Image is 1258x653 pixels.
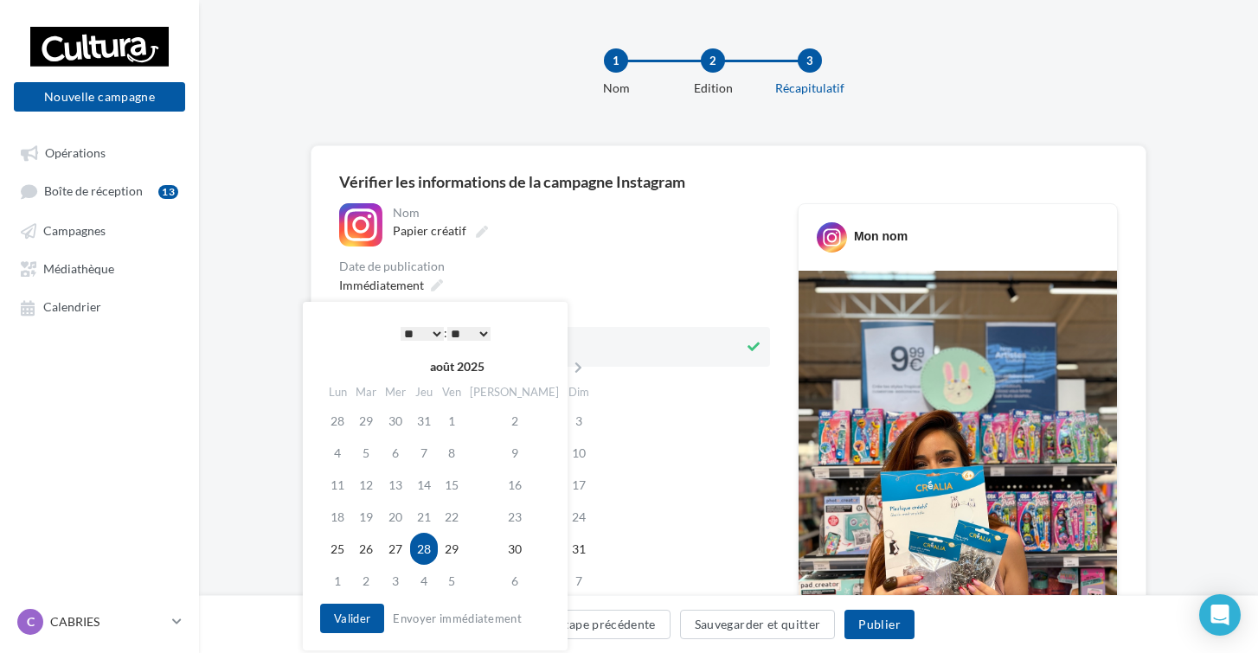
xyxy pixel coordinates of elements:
a: Médiathèque [10,253,189,284]
button: Étape précédente [542,610,671,639]
th: Dim [563,380,594,405]
td: 2 [465,405,563,437]
button: Envoyer immédiatement [386,608,529,629]
th: août 2025 [351,354,563,380]
td: 5 [351,437,381,469]
td: 6 [465,565,563,597]
div: Open Intercom Messenger [1199,594,1241,636]
div: 1 [604,48,628,73]
td: 1 [438,405,465,437]
td: 4 [410,565,438,597]
span: Calendrier [43,300,101,315]
td: 14 [410,469,438,501]
td: 27 [381,533,410,565]
td: 11 [324,469,351,501]
span: C [27,613,35,631]
td: 10 [563,437,594,469]
td: 7 [410,437,438,469]
td: 3 [563,405,594,437]
td: 20 [381,501,410,533]
span: Immédiatement [339,278,424,292]
th: Mer [381,380,410,405]
a: Calendrier [10,291,189,322]
td: 13 [381,469,410,501]
p: CABRIES [50,613,165,631]
span: Papier créatif [393,223,466,238]
td: 12 [351,469,381,501]
td: 19 [351,501,381,533]
div: 2 [701,48,725,73]
td: 18 [324,501,351,533]
a: Opérations [10,137,189,168]
td: 16 [465,469,563,501]
div: Vérifier les informations de la campagne Instagram [339,174,1118,189]
td: 7 [563,565,594,597]
th: Mar [351,380,381,405]
div: Nom [393,207,767,219]
div: Nom [561,80,671,97]
td: 28 [410,533,438,565]
div: 3 [798,48,822,73]
button: Nouvelle campagne [14,82,185,112]
td: 21 [410,501,438,533]
td: 29 [438,533,465,565]
td: 1 [324,565,351,597]
div: Mon nom [854,227,908,245]
td: 5 [438,565,465,597]
td: 9 [465,437,563,469]
td: 23 [465,501,563,533]
th: [PERSON_NAME] [465,380,563,405]
a: Boîte de réception13 [10,175,189,207]
td: 2 [351,565,381,597]
td: 4 [324,437,351,469]
td: 25 [324,533,351,565]
td: 31 [410,405,438,437]
button: Valider [320,604,384,633]
td: 30 [465,533,563,565]
a: Campagnes [10,214,189,246]
div: : [358,320,533,346]
span: Médiathèque [43,261,114,276]
div: 13 [158,185,178,199]
div: Date de publication [339,260,770,272]
span: Campagnes [43,223,106,238]
td: 8 [438,437,465,469]
a: C CABRIES [14,605,185,638]
td: 3 [381,565,410,597]
td: 30 [381,405,410,437]
td: 24 [563,501,594,533]
td: 22 [438,501,465,533]
span: Boîte de réception [44,184,143,199]
td: 29 [351,405,381,437]
button: Publier [844,610,914,639]
th: Lun [324,380,351,405]
td: 26 [351,533,381,565]
span: Opérations [45,145,106,160]
th: Jeu [410,380,438,405]
td: 17 [563,469,594,501]
div: Edition [658,80,768,97]
td: 28 [324,405,351,437]
div: Récapitulatif [754,80,865,97]
th: Ven [438,380,465,405]
td: 31 [563,533,594,565]
button: Sauvegarder et quitter [680,610,836,639]
td: 6 [381,437,410,469]
td: 15 [438,469,465,501]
